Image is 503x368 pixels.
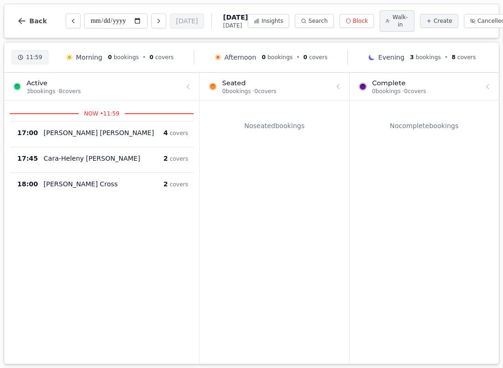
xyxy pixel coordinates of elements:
span: covers [457,54,476,61]
p: No seated bookings [205,121,344,130]
span: Morning [76,53,102,62]
span: • [143,54,146,61]
button: Next day [151,14,166,28]
span: NOW • 11:59 [79,110,125,117]
span: 0 [262,54,265,61]
span: covers [170,130,188,136]
span: 17:45 [17,154,38,163]
span: Afternoon [224,53,256,62]
p: [PERSON_NAME] [PERSON_NAME] [44,128,154,137]
span: bookings [267,54,292,61]
span: 0 [150,54,153,61]
span: • [296,54,299,61]
span: covers [170,156,188,162]
span: 2 [163,155,168,162]
span: 18:00 [17,179,38,189]
span: Block [353,17,368,25]
button: [DATE] [170,14,204,28]
span: 2 [163,180,168,188]
span: bookings [114,54,139,61]
span: 8 [452,54,455,61]
button: Previous day [66,14,81,28]
button: Insights [248,14,289,28]
span: Insights [261,17,283,25]
span: Walk-in [392,14,408,28]
span: 0 [108,54,112,61]
span: [DATE] [223,22,248,29]
button: Search [295,14,333,28]
span: 17:00 [17,128,38,137]
span: Search [308,17,327,25]
span: [DATE] [223,13,248,22]
span: 3 [410,54,414,61]
button: Block [340,14,374,28]
button: Back [10,10,54,32]
svg: Customer message [128,181,134,187]
span: 0 [303,54,307,61]
span: bookings [416,54,441,61]
span: Evening [378,53,404,62]
span: covers [309,54,328,61]
span: Back [29,18,47,24]
span: covers [170,181,188,188]
p: [PERSON_NAME] Cross [44,179,118,189]
p: No complete bookings [355,121,494,130]
span: 11:59 [26,54,42,61]
button: Walk-in [380,10,415,32]
button: Create [420,14,458,28]
span: Create [434,17,452,25]
span: • [445,54,448,61]
span: 4 [163,129,168,136]
svg: Google booking [158,130,163,136]
span: covers [155,54,174,61]
p: Cara-Heleny [PERSON_NAME] [44,154,140,163]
